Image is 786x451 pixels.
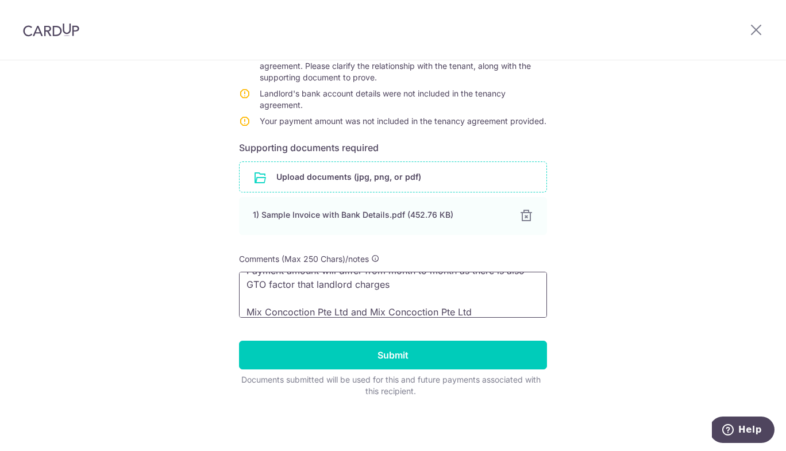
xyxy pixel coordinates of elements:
img: CardUp [23,23,79,37]
input: Submit [239,341,547,369]
div: 1) Sample Invoice with Bank Details.pdf (452.76 KB) [253,209,506,221]
div: Documents submitted will be used for this and future payments associated with this recipient. [239,374,542,397]
iframe: Opens a widget where you can find more information [712,417,775,445]
span: Comments (Max 250 Chars)/notes [239,254,369,264]
h6: Supporting documents required [239,141,547,155]
div: Upload documents (jpg, png, or pdf) [239,161,547,192]
span: Landlord's bank account details were not included in the tenancy agreement. [260,88,506,110]
span: Your payment amount was not included in the tenancy agreement provided. [260,116,546,126]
